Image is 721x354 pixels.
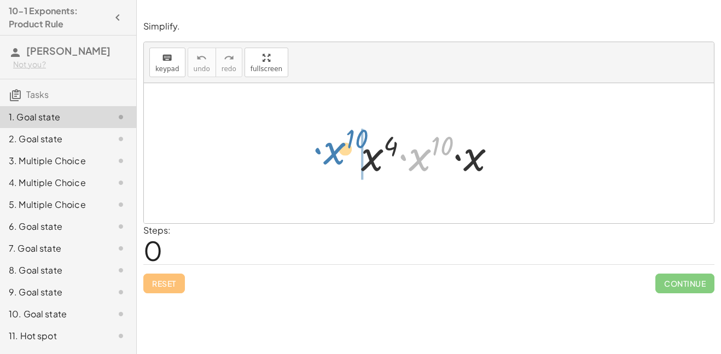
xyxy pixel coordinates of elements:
[114,264,127,277] i: Task not started.
[143,20,714,33] p: Simplify.
[9,220,97,233] div: 6. Goal state
[162,51,172,65] i: keyboard
[143,234,162,267] span: 0
[26,89,49,100] span: Tasks
[9,198,97,211] div: 5. Multiple Choice
[114,198,127,211] i: Task not started.
[194,65,210,73] span: undo
[26,44,111,57] span: [PERSON_NAME]
[196,51,207,65] i: undo
[245,48,288,77] button: fullscreen
[9,242,97,255] div: 7. Goal state
[216,48,242,77] button: redoredo
[114,286,127,299] i: Task not started.
[9,4,108,31] h4: 10-1 Exponents: Product Rule
[13,59,127,70] div: Not you?
[9,286,97,299] div: 9. Goal state
[114,307,127,321] i: Task not started.
[114,132,127,146] i: Task not started.
[114,220,127,233] i: Task not started.
[114,111,127,124] i: Task not started.
[188,48,216,77] button: undoundo
[114,154,127,167] i: Task not started.
[222,65,236,73] span: redo
[9,307,97,321] div: 10. Goal state
[143,224,171,236] label: Steps:
[251,65,282,73] span: fullscreen
[9,154,97,167] div: 3. Multiple Choice
[9,132,97,146] div: 2. Goal state
[155,65,179,73] span: keypad
[114,176,127,189] i: Task not started.
[114,329,127,343] i: Task not started.
[224,51,234,65] i: redo
[114,242,127,255] i: Task not started.
[149,48,185,77] button: keyboardkeypad
[9,176,97,189] div: 4. Multiple Choice
[9,329,97,343] div: 11. Hot spot
[9,264,97,277] div: 8. Goal state
[9,111,97,124] div: 1. Goal state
